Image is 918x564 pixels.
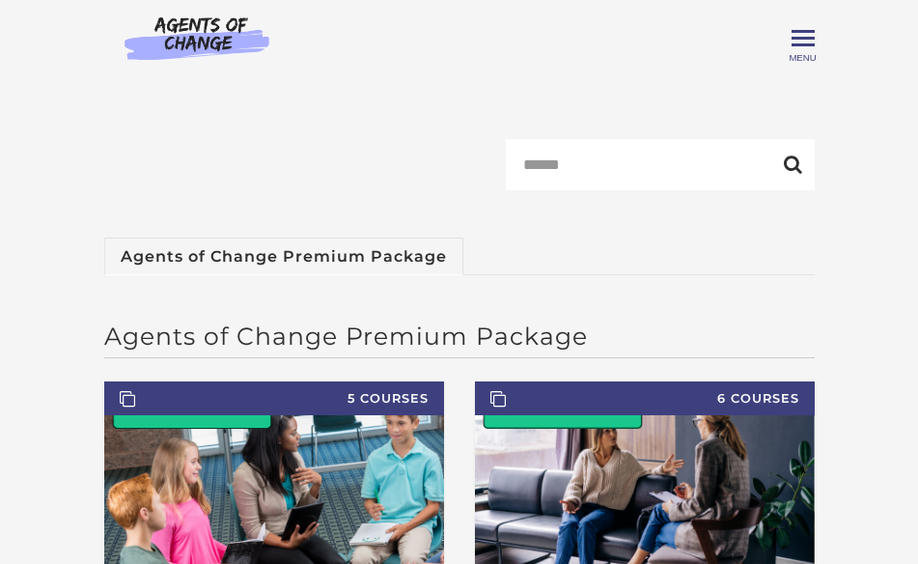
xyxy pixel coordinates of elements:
h2: Agents of Change Premium Package [104,322,815,351]
button: Toggle menu Menu [792,27,815,50]
span: Menu [789,52,816,63]
span: 6 Courses [475,381,815,415]
span: 5 Courses [104,381,444,415]
a: Agents of Change Premium Package [104,238,463,275]
img: Agents of Change Logo [104,15,290,60]
span: Toggle menu [792,37,815,40]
